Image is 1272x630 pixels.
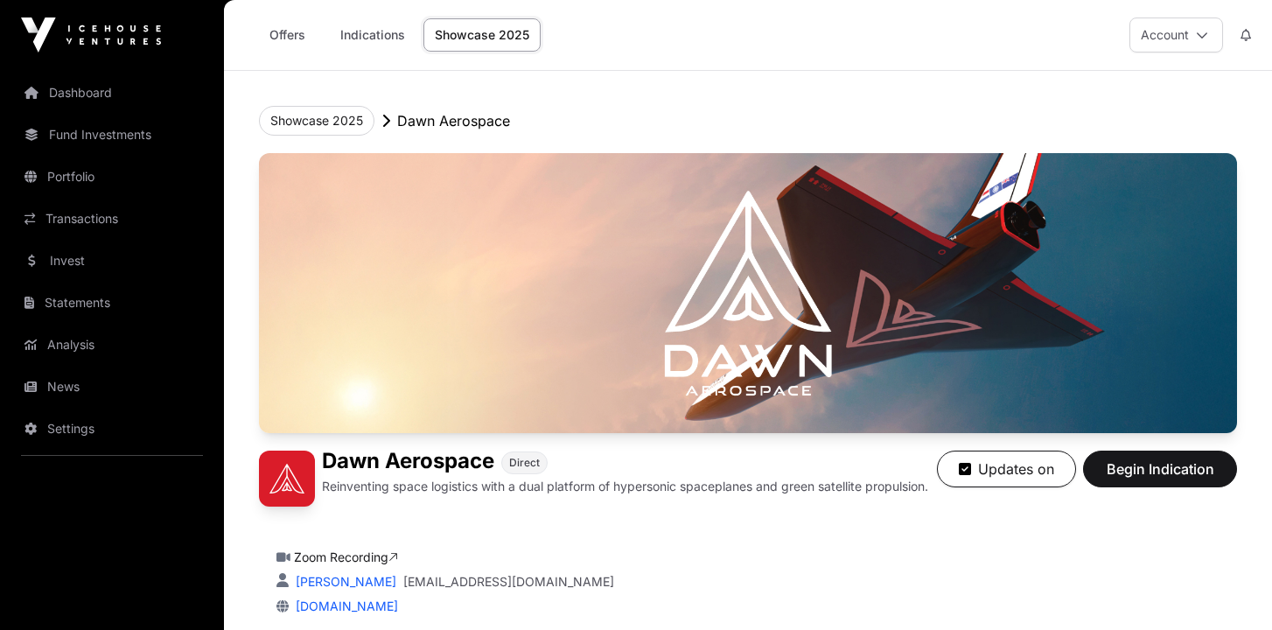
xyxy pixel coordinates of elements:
[937,451,1076,487] button: Updates on
[322,478,928,495] p: Reinventing space logistics with a dual platform of hypersonic spaceplanes and green satellite pr...
[509,456,540,470] span: Direct
[259,451,315,507] img: Dawn Aerospace
[14,199,210,238] a: Transactions
[14,409,210,448] a: Settings
[294,549,398,564] a: Zoom Recording
[289,598,398,613] a: [DOMAIN_NAME]
[252,18,322,52] a: Offers
[423,18,541,52] a: Showcase 2025
[14,115,210,154] a: Fund Investments
[1083,451,1237,487] button: Begin Indication
[322,451,494,474] h1: Dawn Aerospace
[259,153,1237,433] img: Dawn Aerospace
[14,157,210,196] a: Portfolio
[1083,468,1237,486] a: Begin Indication
[259,106,374,136] button: Showcase 2025
[329,18,416,52] a: Indications
[14,73,210,112] a: Dashboard
[1105,458,1215,479] span: Begin Indication
[14,325,210,364] a: Analysis
[14,367,210,406] a: News
[21,17,161,52] img: Icehouse Ventures Logo
[1129,17,1223,52] button: Account
[14,283,210,322] a: Statements
[292,574,396,589] a: [PERSON_NAME]
[14,241,210,280] a: Invest
[397,110,510,131] p: Dawn Aerospace
[403,573,614,591] a: [EMAIL_ADDRESS][DOMAIN_NAME]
